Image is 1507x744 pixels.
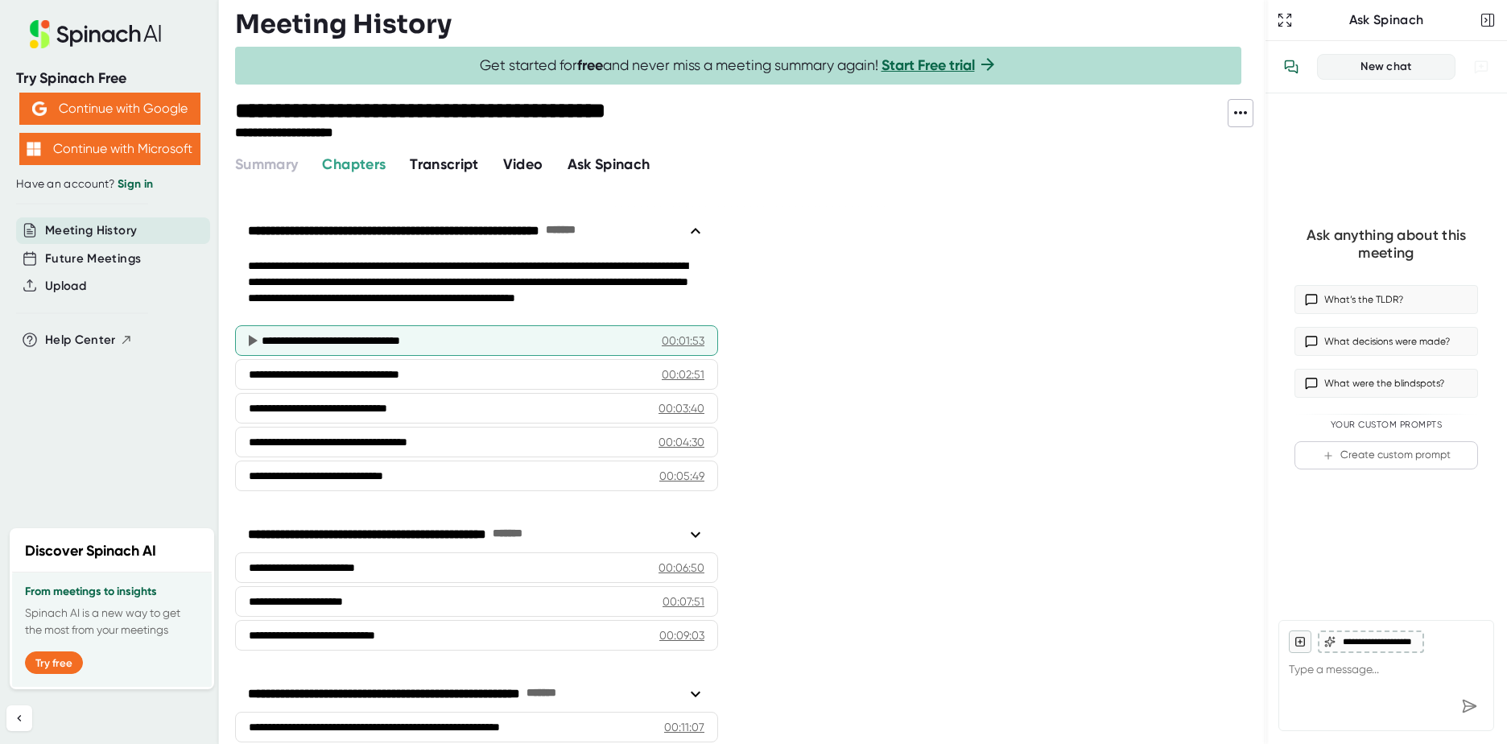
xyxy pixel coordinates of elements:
[45,277,86,296] button: Upload
[662,333,704,349] div: 00:01:53
[1294,369,1478,398] button: What were the blindspots?
[45,331,116,349] span: Help Center
[235,9,452,39] h3: Meeting History
[322,155,386,173] span: Chapters
[235,155,298,173] span: Summary
[25,605,199,639] p: Spinach AI is a new way to get the most from your meetings
[19,133,200,165] button: Continue with Microsoft
[410,154,479,176] button: Transcript
[659,560,704,576] div: 00:06:50
[1275,51,1307,83] button: View conversation history
[568,154,650,176] button: Ask Spinach
[659,627,704,643] div: 00:09:03
[1455,692,1484,721] div: Send message
[659,434,704,450] div: 00:04:30
[6,705,32,731] button: Collapse sidebar
[663,593,704,610] div: 00:07:51
[19,93,200,125] button: Continue with Google
[1476,9,1499,31] button: Close conversation sidebar
[1294,420,1478,431] div: Your Custom Prompts
[1294,285,1478,314] button: What’s the TLDR?
[1294,327,1478,356] button: What decisions were made?
[659,400,704,416] div: 00:03:40
[118,177,153,191] a: Sign in
[881,56,975,74] a: Start Free trial
[25,585,199,598] h3: From meetings to insights
[568,155,650,173] span: Ask Spinach
[25,540,156,562] h2: Discover Spinach AI
[235,154,298,176] button: Summary
[1294,441,1478,469] button: Create custom prompt
[16,177,203,192] div: Have an account?
[45,250,141,268] button: Future Meetings
[322,154,386,176] button: Chapters
[659,468,704,484] div: 00:05:49
[1294,226,1478,262] div: Ask anything about this meeting
[503,154,543,176] button: Video
[662,366,704,382] div: 00:02:51
[664,719,704,735] div: 00:11:07
[32,101,47,116] img: Aehbyd4JwY73AAAAAElFTkSuQmCC
[1274,9,1296,31] button: Expand to Ask Spinach page
[480,56,997,75] span: Get started for and never miss a meeting summary again!
[45,331,133,349] button: Help Center
[16,69,203,88] div: Try Spinach Free
[503,155,543,173] span: Video
[25,651,83,674] button: Try free
[1296,12,1476,28] div: Ask Spinach
[577,56,603,74] b: free
[45,221,137,240] button: Meeting History
[1327,60,1445,74] div: New chat
[410,155,479,173] span: Transcript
